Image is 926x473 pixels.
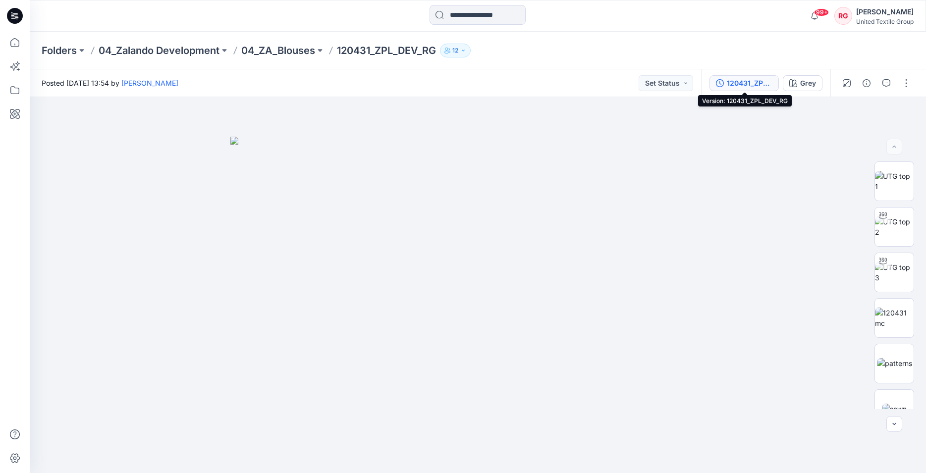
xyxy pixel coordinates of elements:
[452,45,458,56] p: 12
[783,75,822,91] button: Grey
[834,7,852,25] div: RG
[241,44,315,57] a: 04_ZA_Blouses
[121,79,178,87] a: [PERSON_NAME]
[727,78,772,89] div: 120431_ZPL_DEV_RG
[875,216,914,237] img: UTG top 2
[875,171,914,192] img: UTG top 1
[440,44,471,57] button: 12
[877,358,912,368] img: patterns
[337,44,436,57] p: 120431_ZPL_DEV_RG
[856,6,914,18] div: [PERSON_NAME]
[42,44,77,57] a: Folders
[875,308,914,328] img: 120431 mc
[882,404,907,414] img: sewn
[814,8,829,16] span: 99+
[42,78,178,88] span: Posted [DATE] 13:54 by
[859,75,874,91] button: Details
[709,75,779,91] button: 120431_ZPL_DEV_RG
[99,44,219,57] a: 04_Zalando Development
[875,262,914,283] img: UTG top 3
[800,78,816,89] div: Grey
[856,18,914,25] div: United Textile Group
